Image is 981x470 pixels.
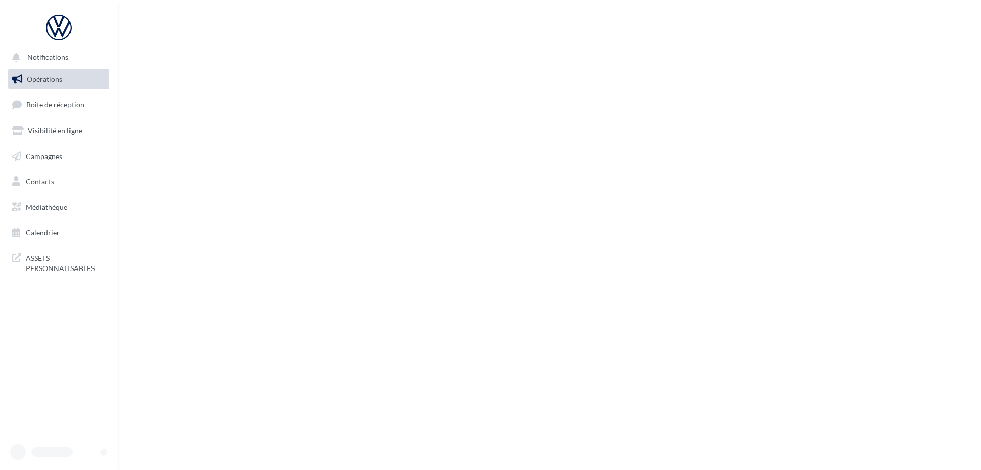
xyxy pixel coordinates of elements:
a: Calendrier [6,222,111,243]
a: Opérations [6,69,111,90]
a: Contacts [6,171,111,192]
span: Boîte de réception [26,100,84,109]
span: Visibilité en ligne [28,126,82,135]
a: ASSETS PERSONNALISABLES [6,247,111,277]
a: Campagnes [6,146,111,167]
a: Visibilité en ligne [6,120,111,142]
span: Notifications [27,53,68,62]
span: Calendrier [26,228,60,237]
span: Opérations [27,75,62,83]
a: Boîte de réception [6,94,111,116]
span: Contacts [26,177,54,186]
span: Médiathèque [26,203,67,211]
a: Médiathèque [6,196,111,218]
span: Campagnes [26,151,62,160]
span: ASSETS PERSONNALISABLES [26,251,105,273]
